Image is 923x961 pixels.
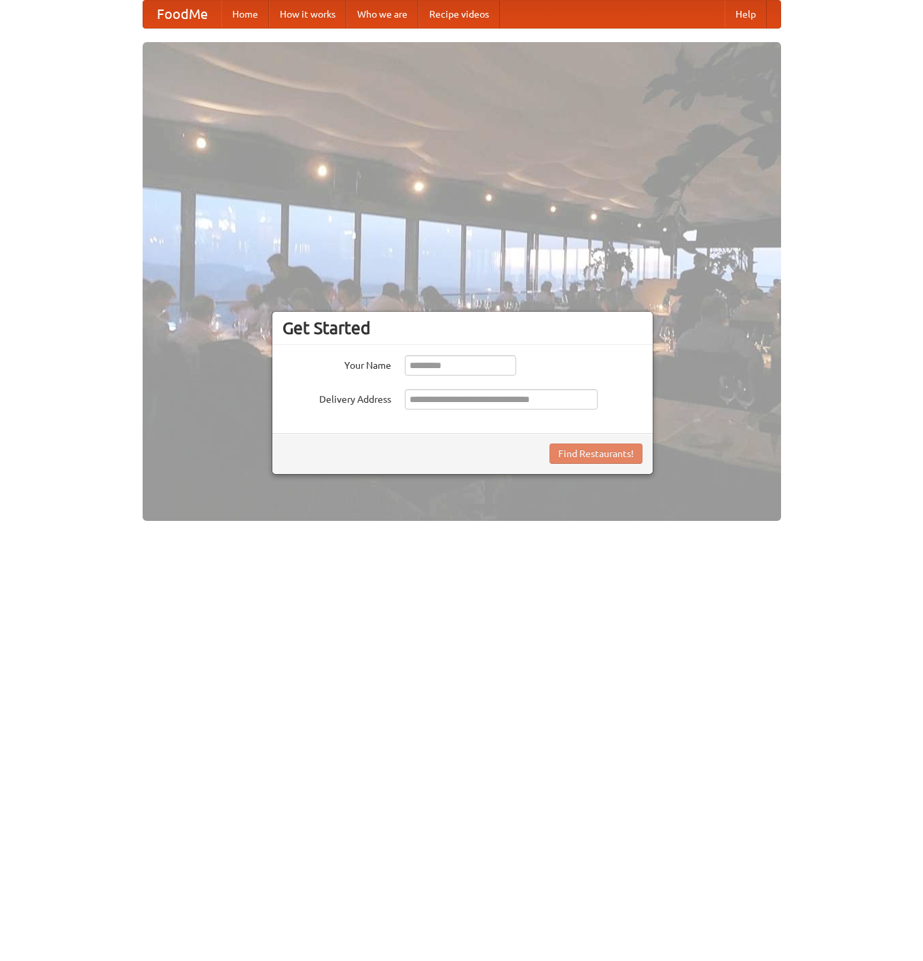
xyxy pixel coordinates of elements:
[418,1,500,28] a: Recipe videos
[143,1,221,28] a: FoodMe
[269,1,346,28] a: How it works
[283,318,643,338] h3: Get Started
[283,389,391,406] label: Delivery Address
[725,1,767,28] a: Help
[283,355,391,372] label: Your Name
[221,1,269,28] a: Home
[346,1,418,28] a: Who we are
[549,443,643,464] button: Find Restaurants!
